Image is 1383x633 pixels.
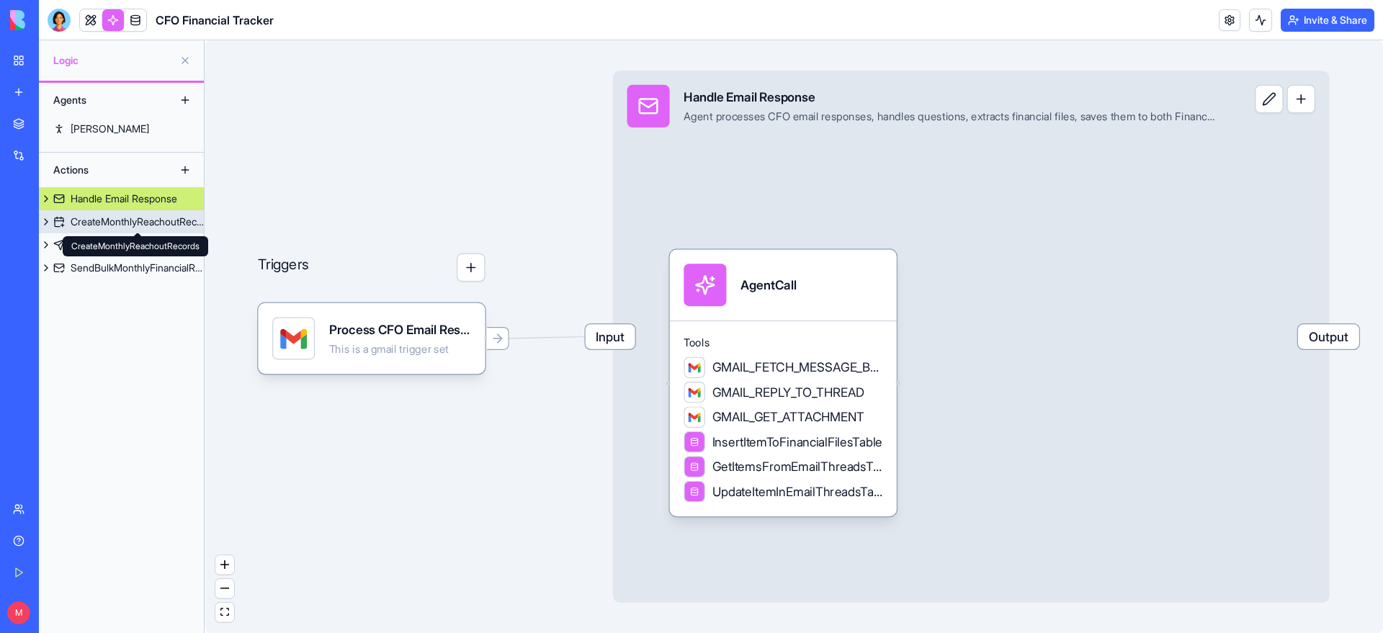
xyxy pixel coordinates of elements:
a: [PERSON_NAME] [39,117,204,140]
img: logo [10,10,99,30]
span: Output [1298,324,1359,349]
span: InsertItemToFinancialFilesTable [712,433,882,451]
span: GMAIL_FETCH_MESSAGE_BY_THREAD_ID [712,359,882,377]
div: Triggers [258,197,485,374]
div: Agent processes CFO email responses, handles questions, extracts financial files, saves them to b... [684,109,1216,124]
div: Handle Email Response [71,192,177,206]
button: Invite & Share [1281,9,1374,32]
span: Logic [53,53,174,68]
span: Tools [684,336,882,350]
div: SendBulkMonthlyFinancialRequests [71,261,204,275]
a: SendBulkMonthlyFinancialRequests [39,256,204,279]
div: Process CFO Email ResponsesTrigger [329,320,471,338]
div: AgentCallToolsGMAIL_FETCH_MESSAGE_BY_THREAD_IDGMAIL_REPLY_TO_THREADGMAIL_GET_ATTACHMENTInsertItem... [670,249,897,516]
a: CreateMonthlyReachoutRecords [39,210,204,233]
span: GMAIL_REPLY_TO_THREAD [712,383,865,401]
span: UpdateItemInEmailThreadsTable [712,482,882,500]
div: CreateMonthlyReachoutRecords [63,236,208,256]
g: Edge from 68b8a02507991d7cfca47f66 to 68b8a01a055228a20f0200dc [488,337,609,338]
a: Send Individual Financial Request [39,233,204,256]
button: zoom out [215,579,234,598]
div: [PERSON_NAME] [71,122,149,136]
div: Agents [46,89,161,112]
p: Triggers [258,253,308,282]
div: Actions [46,158,161,181]
div: Handle Email Response [684,89,1216,107]
span: Input [586,324,635,349]
button: zoom in [215,555,234,575]
span: GetItemsFromEmailThreadsTable [712,458,882,476]
span: CFO Financial Tracker [156,12,274,29]
span: GMAIL_GET_ATTACHMENT [712,408,865,426]
a: Handle Email Response [39,187,204,210]
button: fit view [215,603,234,622]
div: InputHandle Email ResponseAgent processes CFO email responses, handles questions, extracts financ... [613,71,1330,603]
div: Process CFO Email ResponsesTriggerThis is a gmail trigger set [258,303,485,374]
div: This is a gmail trigger set [329,342,471,356]
span: M [7,601,30,624]
div: CreateMonthlyReachoutRecords [71,215,204,229]
div: AgentCall [740,276,797,294]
